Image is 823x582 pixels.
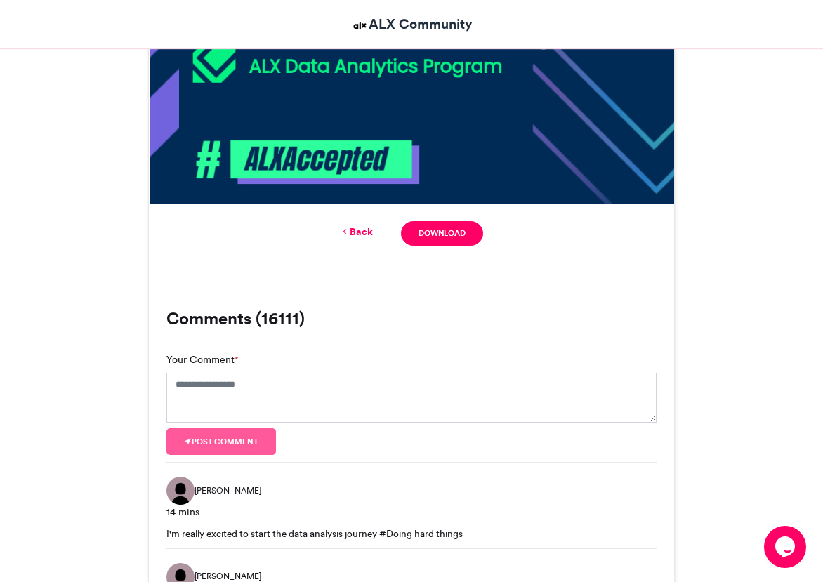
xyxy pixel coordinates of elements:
a: Back [340,225,373,239]
h3: Comments (16111) [166,310,657,327]
img: ALX Community [351,17,369,34]
a: Download [401,221,483,246]
iframe: chat widget [764,526,809,568]
img: Joanne [166,477,195,505]
a: ALX Community [351,14,473,34]
button: Post comment [166,428,276,455]
label: Your Comment [166,352,238,367]
span: [PERSON_NAME] [195,484,261,497]
div: 14 mins [166,505,657,520]
div: I'm really excited to start the data analysis journey #Doing hard things [166,527,657,541]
